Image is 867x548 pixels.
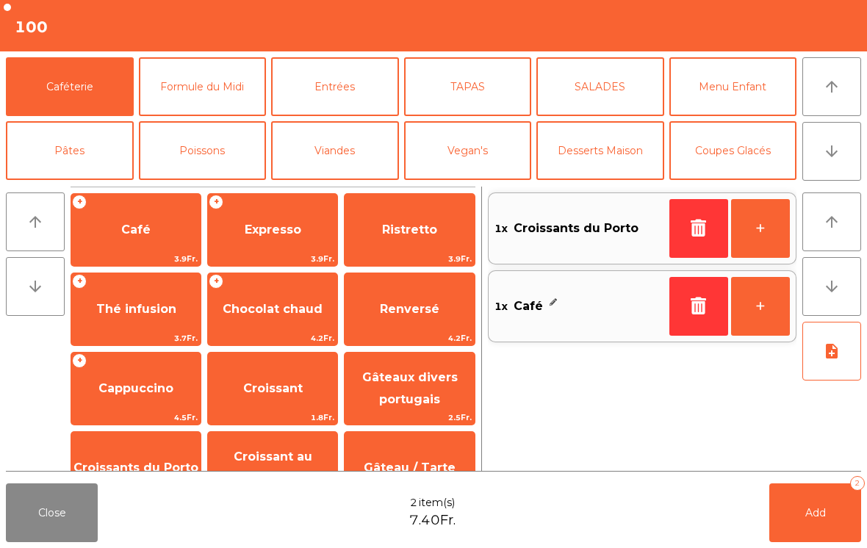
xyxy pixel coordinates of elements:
[96,302,176,316] span: Thé infusion
[536,121,664,180] button: Desserts Maison
[669,57,797,116] button: Menu Enfant
[802,57,861,116] button: arrow_upward
[409,511,456,530] span: 7.40Fr.
[404,121,532,180] button: Vegan's
[514,295,543,317] span: Café
[769,483,861,542] button: Add2
[380,302,439,316] span: Renversé
[404,57,532,116] button: TAPAS
[802,257,861,316] button: arrow_downward
[26,278,44,295] i: arrow_downward
[208,252,337,266] span: 3.9Fr.
[410,495,417,511] span: 2
[6,57,134,116] button: Caféterie
[6,483,98,542] button: Close
[364,461,456,475] span: Gâteau / Tarte
[823,78,841,95] i: arrow_upward
[731,199,790,258] button: +
[345,331,474,345] span: 4.2Fr.
[6,121,134,180] button: Pâtes
[234,450,312,486] span: Croissant au chocolat pt
[823,278,841,295] i: arrow_downward
[98,381,173,395] span: Cappuccino
[72,195,87,209] span: +
[71,411,201,425] span: 4.5Fr.
[26,213,44,231] i: arrow_upward
[802,122,861,181] button: arrow_downward
[805,506,826,519] span: Add
[669,121,797,180] button: Coupes Glacés
[382,223,437,237] span: Ristretto
[209,274,223,289] span: +
[850,476,865,491] div: 2
[419,495,455,511] span: item(s)
[243,381,303,395] span: Croissant
[6,192,65,251] button: arrow_upward
[345,411,474,425] span: 2.5Fr.
[245,223,301,237] span: Expresso
[208,411,337,425] span: 1.8Fr.
[802,322,861,381] button: note_add
[823,143,841,160] i: arrow_downward
[271,57,399,116] button: Entrées
[15,16,48,38] h4: 100
[345,252,474,266] span: 3.9Fr.
[731,277,790,336] button: +
[71,252,201,266] span: 3.9Fr.
[73,461,198,475] span: Croissants du Porto
[209,195,223,209] span: +
[271,121,399,180] button: Viandes
[823,342,841,360] i: note_add
[494,295,508,317] span: 1x
[72,353,87,368] span: +
[139,57,267,116] button: Formule du Midi
[71,331,201,345] span: 3.7Fr.
[494,217,508,239] span: 1x
[6,257,65,316] button: arrow_downward
[802,192,861,251] button: arrow_upward
[223,302,323,316] span: Chocolat chaud
[362,370,458,406] span: Gâteaux divers portugais
[72,274,87,289] span: +
[121,223,151,237] span: Café
[514,217,638,239] span: Croissants du Porto
[208,331,337,345] span: 4.2Fr.
[139,121,267,180] button: Poissons
[823,213,841,231] i: arrow_upward
[536,57,664,116] button: SALADES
